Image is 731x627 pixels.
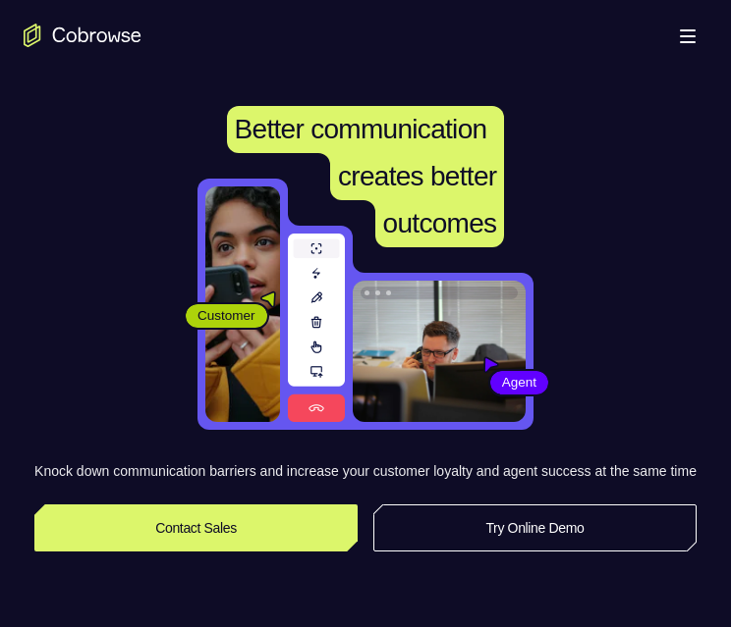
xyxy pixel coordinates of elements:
span: Better communication [235,114,487,144]
p: Knock down communication barriers and increase your customer loyalty and agent success at the sam... [34,461,697,481]
img: A customer support agent talking on the phone [353,281,526,422]
span: creates better [338,161,496,191]
img: A series of tools used in co-browsing sessions [288,234,345,422]
a: Go to the home page [24,24,141,47]
a: Try Online Demo [373,504,697,551]
a: Contact Sales [34,504,358,551]
img: A customer holding their phone [205,186,280,422]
